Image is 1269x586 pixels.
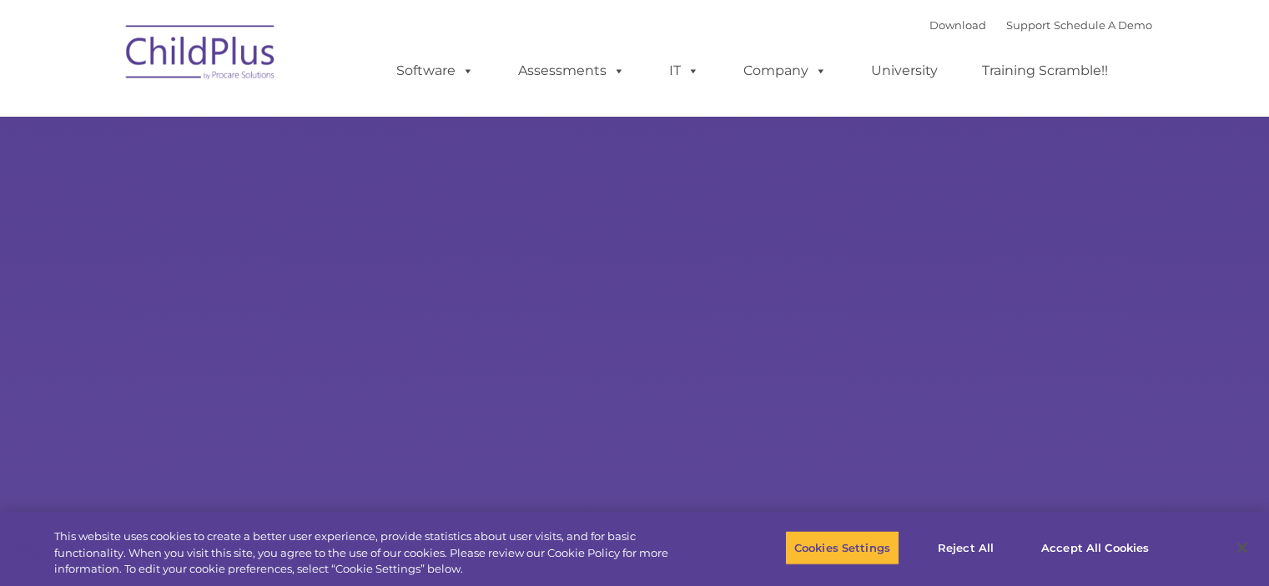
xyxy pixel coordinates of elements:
button: Accept All Cookies [1032,530,1158,565]
img: ChildPlus by Procare Solutions [118,13,285,97]
button: Close [1224,529,1261,566]
font: | [929,18,1152,32]
a: Software [380,54,491,88]
a: IT [652,54,716,88]
a: Company [727,54,843,88]
a: University [854,54,954,88]
a: Download [929,18,986,32]
a: Schedule A Demo [1054,18,1152,32]
button: Reject All [914,530,1018,565]
a: Support [1006,18,1050,32]
button: Cookies Settings [785,530,899,565]
a: Assessments [501,54,642,88]
a: Training Scramble!! [965,54,1125,88]
div: This website uses cookies to create a better user experience, provide statistics about user visit... [54,528,698,578]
